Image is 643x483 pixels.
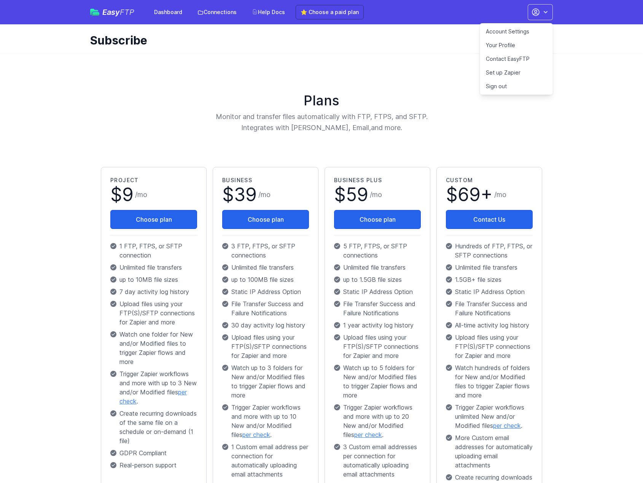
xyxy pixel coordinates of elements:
p: Real-person support [110,461,197,470]
span: Trigger Zapier workflows and more with up to 10 New and/or Modified files . [231,403,309,439]
p: 1 Custom email address per connection for automatically uploading email attachments [222,442,309,479]
span: / [370,189,382,200]
span: Easy [102,8,134,16]
a: Sign out [480,79,553,93]
a: EasyFTP [90,8,134,16]
p: Upload files using your FTP(S)/SFTP connections for Zapier and more [446,333,533,360]
span: $ [334,186,368,204]
span: mo [497,191,506,199]
h2: Business [222,176,309,184]
p: File Transfer Success and Failure Notifications [334,299,421,318]
p: 1.5GB+ file sizes [446,275,533,284]
a: per check [493,422,521,429]
h2: Custom [446,176,533,184]
span: / [135,189,147,200]
p: More Custom email addresses for automatically uploading email attachments [446,433,533,470]
p: Create recurring downloads of the same file on a schedule or on-demand (1 file) [110,409,197,445]
p: All-time activity log history [446,321,533,330]
h1: Plans [98,93,545,108]
p: 5 FTP, FTPS, or SFTP connections [334,241,421,260]
span: 69+ [458,183,493,206]
p: up to 10MB file sizes [110,275,197,284]
a: ⭐ Choose a paid plan [296,5,364,19]
span: $ [446,186,493,204]
span: mo [372,191,382,199]
p: Upload files using your FTP(S)/SFTP connections for Zapier and more [334,333,421,360]
p: Watch up to 3 folders for New and/or Modified files to trigger Zapier flows and more [222,363,309,400]
a: Contact Us [446,210,533,229]
a: Dashboard [150,5,187,19]
p: up to 100MB file sizes [222,275,309,284]
p: Unlimited file transfers [334,263,421,272]
span: Trigger Zapier workflows unlimited New and/or Modified files . [455,403,533,430]
span: Trigger Zapier workflows and more with up to 3 New and/or Modified files . [119,369,197,406]
p: File Transfer Success and Failure Notifications [446,299,533,318]
p: Watch up to 5 folders for New and/or Modified files to trigger Zapier flows and more [334,363,421,400]
span: mo [137,191,147,199]
p: Unlimited file transfers [446,263,533,272]
span: / [258,189,271,200]
p: Upload files using your FTP(S)/SFTP connections for Zapier and more [110,299,197,327]
button: Choose plan [334,210,421,229]
span: mo [261,191,271,199]
span: / [494,189,506,200]
p: Monitor and transfer files automatically with FTP, FTPS, and SFTP. Integrates with [PERSON_NAME],... [172,111,471,133]
h1: Subscribe [90,33,547,47]
p: Hundreds of FTP, FTPS, or SFTP connections [446,241,533,260]
button: Choose plan [110,210,197,229]
a: Set up Zapier [480,66,553,79]
a: Help Docs [247,5,290,19]
p: Watch one folder for New and/or Modified files to trigger Zapier flows and more [110,330,197,366]
span: $ [222,186,257,204]
a: Account Settings [480,25,553,38]
p: up to 1.5GB file sizes [334,275,421,284]
p: Unlimited file transfers [222,263,309,272]
span: Trigger Zapier workflows and more with up to 20 New and/or Modified files . [343,403,421,439]
a: Your Profile [480,38,553,52]
p: File Transfer Success and Failure Notifications [222,299,309,318]
p: GDPR Compliant [110,448,197,458]
p: 1 year activity log history [334,321,421,330]
p: 30 day activity log history [222,321,309,330]
p: Unlimited file transfers [110,263,197,272]
a: Connections [193,5,241,19]
button: Choose plan [222,210,309,229]
h2: Business Plus [334,176,421,184]
p: Static IP Address Option [446,287,533,296]
span: 39 [234,183,257,206]
a: per check [242,431,270,439]
p: 3 FTP, FTPS, or SFTP connections [222,241,309,260]
p: Upload files using your FTP(S)/SFTP connections for Zapier and more [222,333,309,360]
span: 59 [346,183,368,206]
img: easyftp_logo.png [90,9,99,16]
p: Static IP Address Option [334,287,421,296]
p: 1 FTP, FTPS, or SFTP connection [110,241,197,260]
p: Static IP Address Option [222,287,309,296]
span: FTP [120,8,134,17]
p: Watch hundreds of folders for New and/or Modified files to trigger Zapier flows and more [446,363,533,400]
h2: Project [110,176,197,184]
iframe: Drift Widget Chat Controller [605,445,634,474]
a: Contact EasyFTP [480,52,553,66]
span: $ [110,186,134,204]
span: 9 [122,183,134,206]
p: 3 Custom email addresses per connection for automatically uploading email attachments [334,442,421,479]
a: per check [354,431,382,439]
a: per check [119,388,187,405]
p: 7 day activity log history [110,287,197,296]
